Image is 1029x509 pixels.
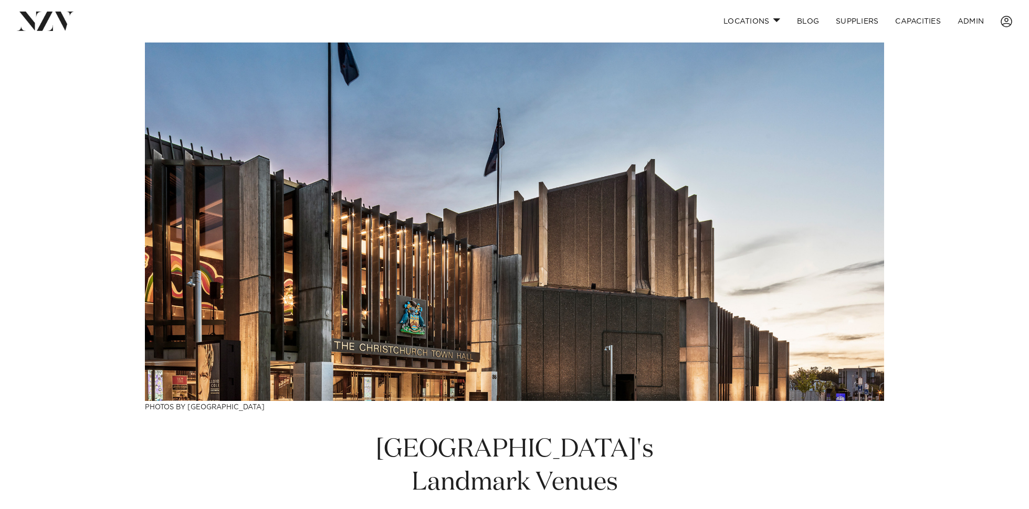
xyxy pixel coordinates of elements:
a: Locations [715,10,789,33]
h1: [GEOGRAPHIC_DATA]'s Landmark Venues [335,433,694,500]
a: Capacities [887,10,949,33]
img: nzv-logo.png [17,12,74,30]
img: Christchurch's Landmark Venues [145,43,884,401]
a: BLOG [789,10,827,33]
h3: Photos by [GEOGRAPHIC_DATA] [145,401,884,412]
a: ADMIN [949,10,992,33]
a: SUPPLIERS [827,10,887,33]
